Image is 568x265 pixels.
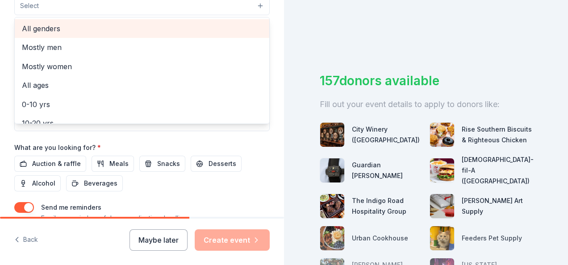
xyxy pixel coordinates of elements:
[22,117,262,129] span: 10-20 yrs
[22,79,262,91] span: All ages
[14,17,270,124] div: Select
[22,41,262,53] span: Mostly men
[22,61,262,72] span: Mostly women
[20,0,39,11] span: Select
[22,99,262,110] span: 0-10 yrs
[22,23,262,34] span: All genders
